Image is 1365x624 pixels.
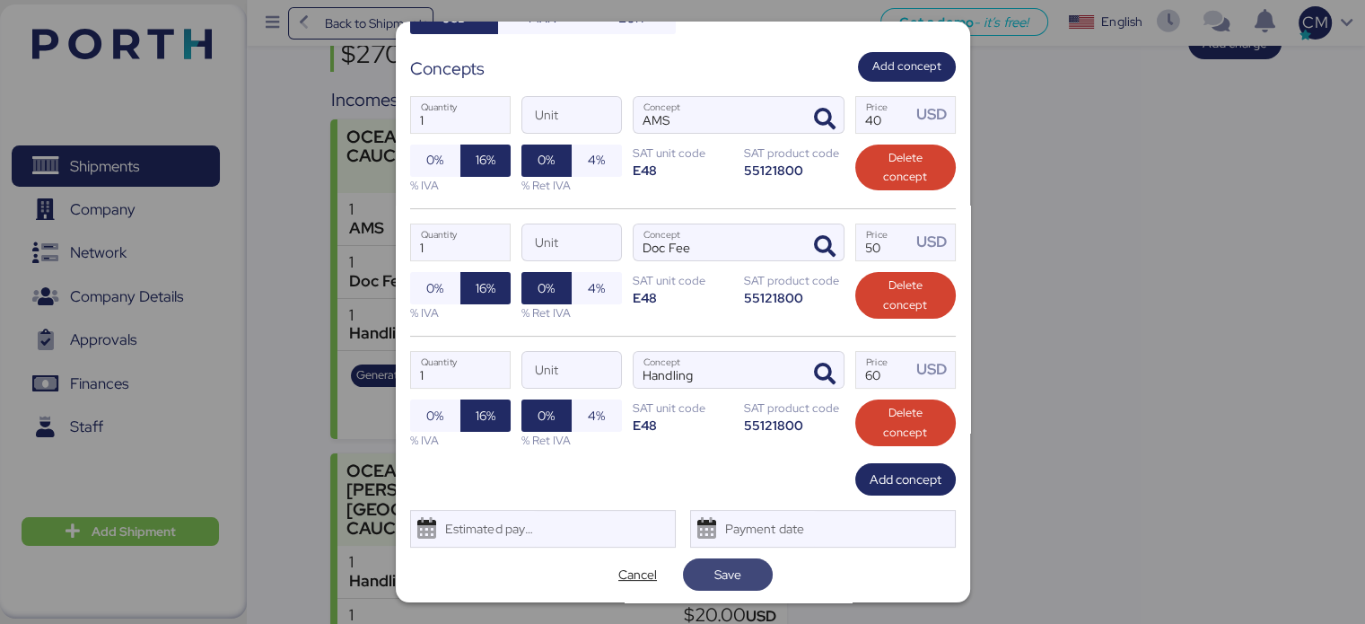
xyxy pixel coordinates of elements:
button: 16% [460,400,511,432]
input: Unit [522,224,621,260]
button: Delete concept [855,145,956,191]
span: 0% [426,405,443,426]
button: Delete concept [855,272,956,319]
input: Price [856,352,912,388]
button: 4% [572,272,622,304]
span: Delete concept [870,403,941,443]
span: 4% [588,405,605,426]
button: 0% [410,272,460,304]
button: 0% [521,272,572,304]
span: Delete concept [870,148,941,188]
input: Concept [634,352,801,388]
span: Delete concept [870,276,941,315]
button: 16% [460,145,511,177]
div: E48 [633,417,733,434]
div: E48 [633,162,733,179]
span: Add concept [872,57,941,76]
button: 0% [521,145,572,177]
div: USD [916,358,954,381]
span: Cancel [618,564,657,585]
div: SAT product code [744,145,844,162]
div: SAT unit code [633,145,733,162]
div: SAT unit code [633,272,733,289]
input: Price [856,224,912,260]
span: 16% [476,277,495,299]
div: % Ret IVA [521,432,622,449]
button: Delete concept [855,400,956,446]
div: SAT product code [744,272,844,289]
div: Concepts [410,56,485,82]
span: 0% [538,149,555,171]
div: E48 [633,289,733,306]
button: ConceptConcept [806,101,844,138]
button: Add concept [858,52,956,82]
div: % IVA [410,304,511,321]
span: Add concept [870,469,941,490]
button: Save [683,558,773,591]
span: 0% [426,277,443,299]
span: 0% [426,149,443,171]
button: ConceptConcept [806,356,844,393]
button: 0% [410,400,460,432]
span: 0% [538,405,555,426]
div: SAT unit code [633,400,733,417]
span: 4% [588,149,605,171]
div: % IVA [410,177,511,194]
div: 55121800 [744,417,844,434]
button: 16% [460,272,511,304]
button: 0% [410,145,460,177]
div: USD [916,231,954,253]
span: Save [714,564,741,585]
button: ConceptConcept [806,228,844,266]
button: 4% [572,400,622,432]
div: SAT product code [744,400,844,417]
div: USD [916,103,954,126]
input: Unit [522,352,621,388]
button: 0% [521,400,572,432]
button: Add concept [855,463,956,496]
div: % IVA [410,432,511,449]
div: % Ret IVA [521,304,622,321]
span: 0% [538,277,555,299]
input: Concept [634,97,801,133]
div: % Ret IVA [521,177,622,194]
span: 4% [588,277,605,299]
button: 4% [572,145,622,177]
span: 16% [476,405,495,426]
input: Quantity [411,224,510,260]
input: Quantity [411,97,510,133]
input: Quantity [411,352,510,388]
button: Cancel [593,558,683,591]
span: 16% [476,149,495,171]
div: 55121800 [744,162,844,179]
div: 55121800 [744,289,844,306]
input: Concept [634,224,801,260]
input: Price [856,97,912,133]
input: Unit [522,97,621,133]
